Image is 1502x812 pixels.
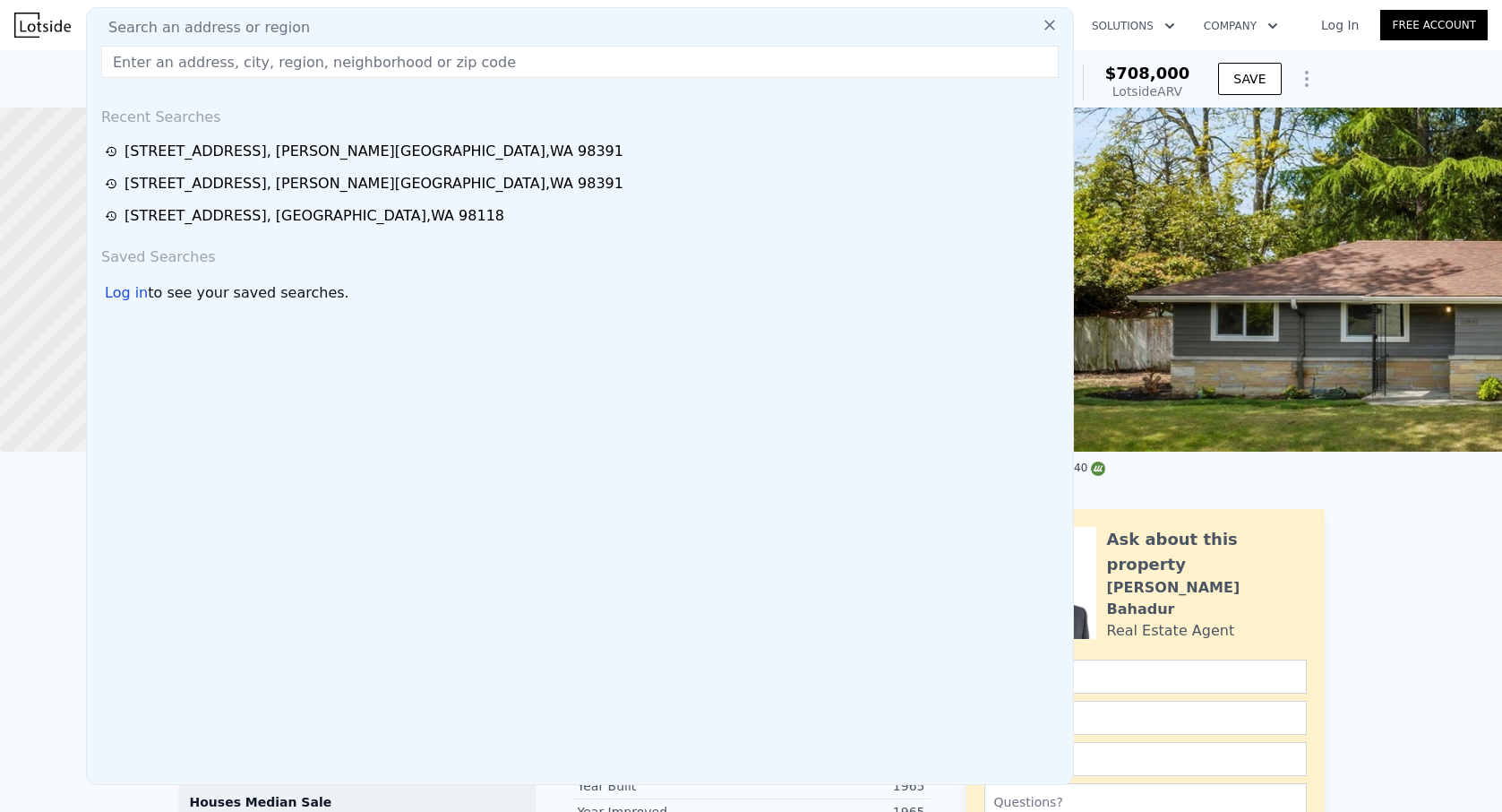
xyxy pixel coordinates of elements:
[14,13,71,38] img: Lotside
[1091,462,1105,476] img: NWMLS Logo
[984,701,1307,735] input: Email
[1107,527,1307,577] div: Ask about this property
[984,742,1307,776] input: Phone
[94,17,310,39] span: Search an address or region
[105,141,1060,162] a: [STREET_ADDRESS], [PERSON_NAME][GEOGRAPHIC_DATA],WA 98391
[578,777,751,795] div: Year Built
[1077,10,1189,42] button: Solutions
[1300,16,1380,34] a: Log In
[1107,620,1235,642] div: Real Estate Agent
[1218,63,1281,95] button: SAVE
[148,282,348,304] span: to see your saved searches.
[1289,61,1325,97] button: Show Options
[1189,10,1292,42] button: Company
[105,173,1060,194] a: [STREET_ADDRESS], [PERSON_NAME][GEOGRAPHIC_DATA],WA 98391
[1105,64,1190,82] span: $708,000
[190,793,525,811] div: Houses Median Sale
[1380,10,1488,40] a: Free Account
[1105,82,1190,100] div: Lotside ARV
[105,205,1060,227] a: [STREET_ADDRESS], [GEOGRAPHIC_DATA],WA 98118
[101,46,1059,78] input: Enter an address, city, region, neighborhood or zip code
[751,777,925,795] div: 1965
[94,92,1066,135] div: Recent Searches
[94,232,1066,275] div: Saved Searches
[1107,577,1307,620] div: [PERSON_NAME] Bahadur
[124,173,623,194] div: [STREET_ADDRESS] , [PERSON_NAME][GEOGRAPHIC_DATA] , WA 98391
[124,141,623,162] div: [STREET_ADDRESS] , [PERSON_NAME][GEOGRAPHIC_DATA] , WA 98391
[984,660,1307,694] input: Name
[105,282,148,304] div: Log in
[124,205,504,227] div: [STREET_ADDRESS] , [GEOGRAPHIC_DATA] , WA 98118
